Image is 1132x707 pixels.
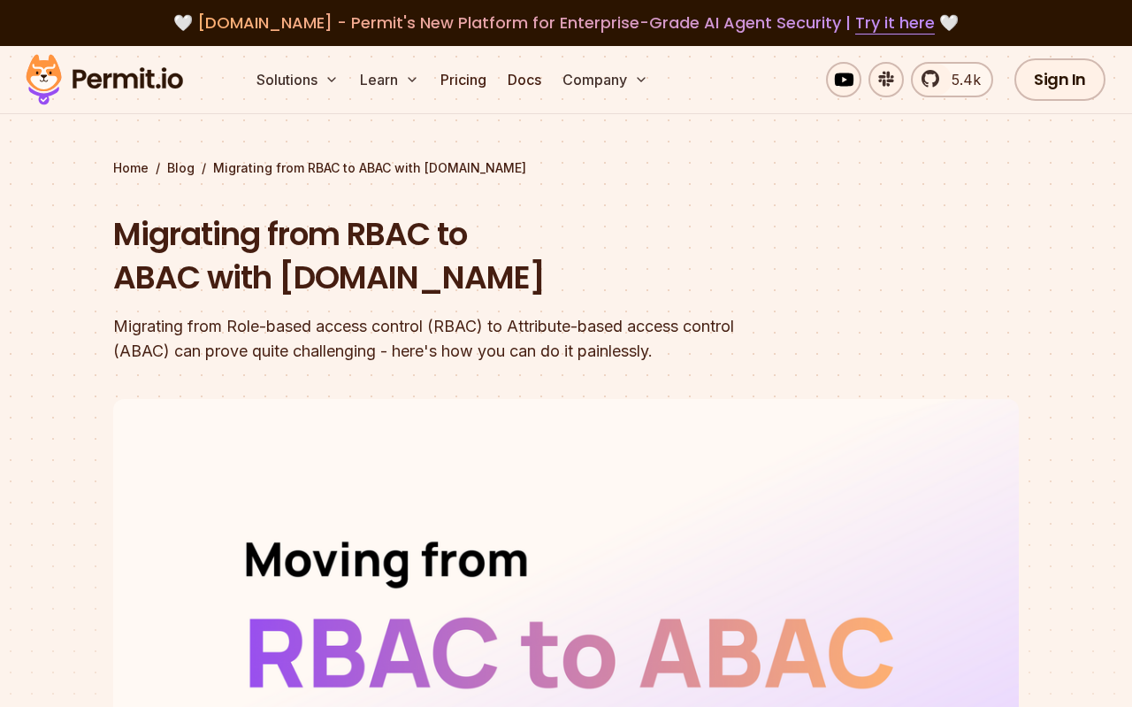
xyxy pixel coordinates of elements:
[353,62,426,97] button: Learn
[113,314,792,364] div: Migrating from Role-based access control (RBAC) to Attribute-based access control (ABAC) can prov...
[1014,58,1105,101] a: Sign In
[167,159,195,177] a: Blog
[911,62,993,97] a: 5.4k
[941,69,981,90] span: 5.4k
[501,62,548,97] a: Docs
[113,159,149,177] a: Home
[18,50,191,110] img: Permit logo
[855,12,935,35] a: Try it here
[555,62,655,97] button: Company
[113,212,792,300] h1: Migrating from RBAC to ABAC with [DOMAIN_NAME]
[197,12,935,34] span: [DOMAIN_NAME] - Permit's New Platform for Enterprise-Grade AI Agent Security |
[249,62,346,97] button: Solutions
[42,11,1090,35] div: 🤍 🤍
[113,159,1019,177] div: / /
[433,62,493,97] a: Pricing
